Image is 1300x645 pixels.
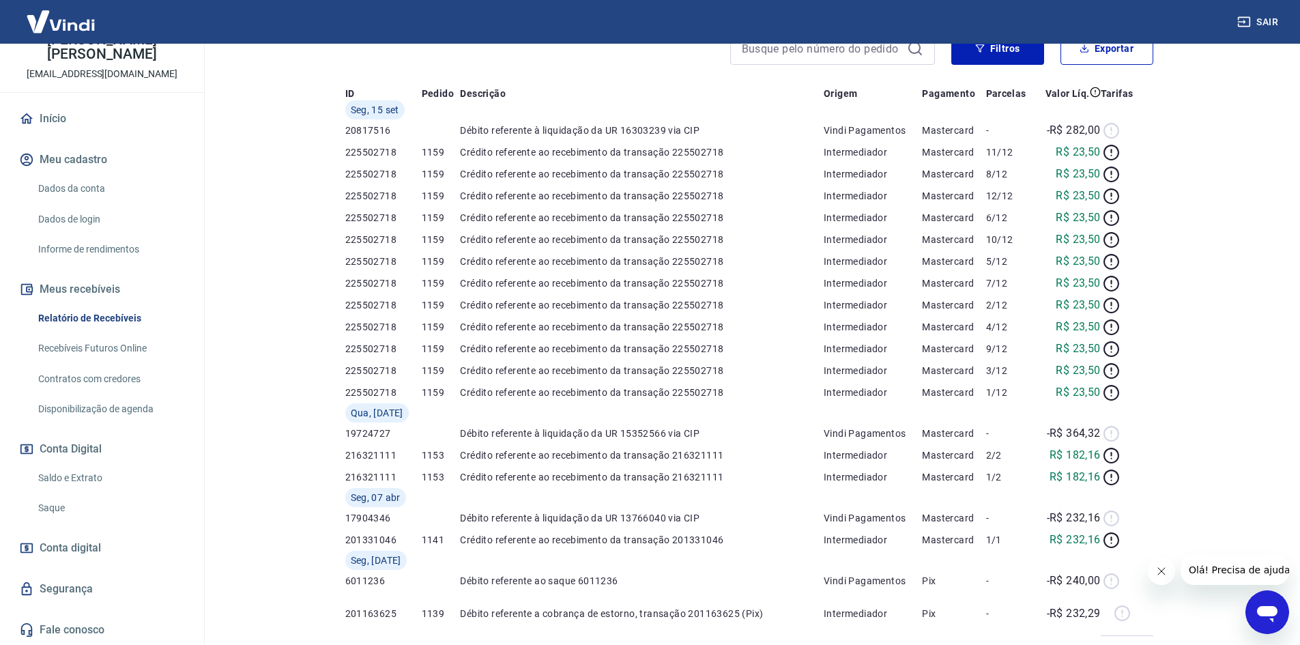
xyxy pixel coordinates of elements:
[422,298,461,312] p: 1159
[460,233,824,246] p: Crédito referente ao recebimento da transação 225502718
[422,320,461,334] p: 1159
[422,211,461,225] p: 1159
[1056,144,1100,160] p: R$ 23,50
[345,342,422,356] p: 225502718
[40,539,101,558] span: Conta digital
[1056,297,1100,313] p: R$ 23,50
[1234,10,1284,35] button: Sair
[1056,253,1100,270] p: R$ 23,50
[422,189,461,203] p: 1159
[1050,447,1101,463] p: R$ 182,16
[986,189,1035,203] p: 12/12
[1245,590,1289,634] iframe: Botão para abrir a janela de mensagens
[460,211,824,225] p: Crédito referente ao recebimento da transação 225502718
[922,533,985,547] p: Mastercard
[1050,532,1101,548] p: R$ 232,16
[33,395,188,423] a: Disponibilização de agenda
[824,511,922,525] p: Vindi Pagamentos
[1056,275,1100,291] p: R$ 23,50
[345,574,422,588] p: 6011236
[824,276,922,290] p: Intermediador
[922,511,985,525] p: Mastercard
[33,304,188,332] a: Relatório de Recebíveis
[1056,362,1100,379] p: R$ 23,50
[1101,87,1133,100] p: Tarifas
[824,233,922,246] p: Intermediador
[460,320,824,334] p: Crédito referente ao recebimento da transação 225502718
[33,235,188,263] a: Informe de rendimentos
[16,574,188,604] a: Segurança
[824,298,922,312] p: Intermediador
[1047,425,1101,442] p: -R$ 364,32
[824,427,922,440] p: Vindi Pagamentos
[351,554,401,567] span: Seg, [DATE]
[460,533,824,547] p: Crédito referente ao recebimento da transação 201331046
[986,87,1026,100] p: Parcelas
[824,320,922,334] p: Intermediador
[922,233,985,246] p: Mastercard
[422,145,461,159] p: 1159
[460,427,824,440] p: Débito referente à liquidação da UR 15352566 via CIP
[824,607,922,620] p: Intermediador
[422,342,461,356] p: 1159
[1047,510,1101,526] p: -R$ 232,16
[922,427,985,440] p: Mastercard
[422,167,461,181] p: 1159
[345,87,355,100] p: ID
[922,211,985,225] p: Mastercard
[922,167,985,181] p: Mastercard
[33,334,188,362] a: Recebíveis Futuros Online
[922,320,985,334] p: Mastercard
[922,145,985,159] p: Mastercard
[16,434,188,464] button: Conta Digital
[824,255,922,268] p: Intermediador
[460,124,824,137] p: Débito referente à liquidação da UR 16303239 via CIP
[33,365,188,393] a: Contratos com credores
[422,386,461,399] p: 1159
[345,448,422,462] p: 216321111
[422,448,461,462] p: 1153
[986,320,1035,334] p: 4/12
[460,276,824,290] p: Crédito referente ao recebimento da transação 225502718
[345,211,422,225] p: 225502718
[460,298,824,312] p: Crédito referente ao recebimento da transação 225502718
[345,386,422,399] p: 225502718
[986,233,1035,246] p: 10/12
[345,276,422,290] p: 225502718
[922,124,985,137] p: Mastercard
[1047,122,1101,139] p: -R$ 282,00
[16,533,188,563] a: Conta digital
[922,448,985,462] p: Mastercard
[922,189,985,203] p: Mastercard
[824,211,922,225] p: Intermediador
[824,342,922,356] p: Intermediador
[345,470,422,484] p: 216321111
[460,189,824,203] p: Crédito referente ao recebimento da transação 225502718
[460,448,824,462] p: Crédito referente ao recebimento da transação 216321111
[1047,573,1101,589] p: -R$ 240,00
[922,276,985,290] p: Mastercard
[422,233,461,246] p: 1159
[986,511,1035,525] p: -
[922,386,985,399] p: Mastercard
[33,205,188,233] a: Dados de login
[824,87,857,100] p: Origem
[345,533,422,547] p: 201331046
[16,145,188,175] button: Meu cadastro
[345,124,422,137] p: 20817516
[824,167,922,181] p: Intermediador
[922,298,985,312] p: Mastercard
[986,364,1035,377] p: 3/12
[986,448,1035,462] p: 2/2
[824,574,922,588] p: Vindi Pagamentos
[1056,384,1100,401] p: R$ 23,50
[922,342,985,356] p: Mastercard
[422,470,461,484] p: 1153
[460,386,824,399] p: Crédito referente ao recebimento da transação 225502718
[422,364,461,377] p: 1159
[345,607,422,620] p: 201163625
[824,448,922,462] p: Intermediador
[8,10,115,20] span: Olá! Precisa de ajuda?
[1181,555,1289,585] iframe: Mensagem da empresa
[824,533,922,547] p: Intermediador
